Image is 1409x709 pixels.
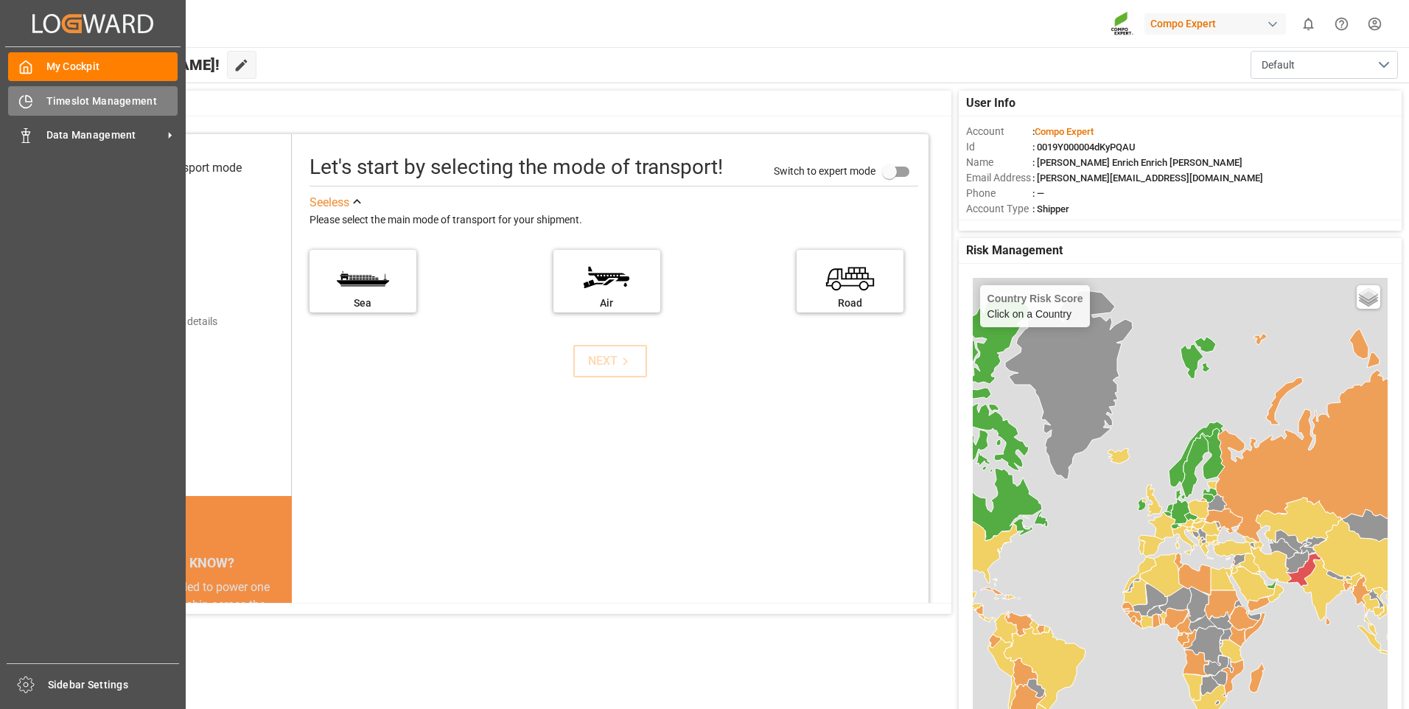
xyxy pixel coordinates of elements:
[966,201,1032,217] span: Account Type
[48,677,180,693] span: Sidebar Settings
[1111,11,1134,37] img: Screenshot%202023-09-29%20at%2010.02.21.png_1712312052.png
[573,345,647,377] button: NEXT
[310,152,723,183] div: Let's start by selecting the mode of transport!
[317,296,409,311] div: Sea
[966,139,1032,155] span: Id
[966,124,1032,139] span: Account
[1144,10,1292,38] button: Compo Expert
[310,212,918,229] div: Please select the main mode of transport for your shipment.
[125,314,217,329] div: Add shipping details
[774,164,875,176] span: Switch to expert mode
[1032,188,1044,199] span: : —
[966,186,1032,201] span: Phone
[1032,142,1136,153] span: : 0019Y000004dKyPQAU
[8,86,178,115] a: Timeslot Management
[46,128,163,143] span: Data Management
[1032,126,1094,137] span: :
[1262,57,1295,73] span: Default
[46,94,178,109] span: Timeslot Management
[1325,7,1358,41] button: Help Center
[1032,203,1069,214] span: : Shipper
[271,579,292,702] button: next slide / item
[966,94,1015,112] span: User Info
[1292,7,1325,41] button: show 0 new notifications
[987,293,1083,304] h4: Country Risk Score
[310,194,349,212] div: See less
[1251,51,1398,79] button: open menu
[804,296,896,311] div: Road
[966,155,1032,170] span: Name
[1032,157,1242,168] span: : [PERSON_NAME] Enrich Enrich [PERSON_NAME]
[966,242,1063,259] span: Risk Management
[46,59,178,74] span: My Cockpit
[1357,285,1380,309] a: Layers
[966,170,1032,186] span: Email Address
[561,296,653,311] div: Air
[1032,172,1263,184] span: : [PERSON_NAME][EMAIL_ADDRESS][DOMAIN_NAME]
[1144,13,1286,35] div: Compo Expert
[8,52,178,81] a: My Cockpit
[987,293,1083,320] div: Click on a Country
[61,51,220,79] span: Hello [PERSON_NAME]!
[588,352,633,370] div: NEXT
[1035,126,1094,137] span: Compo Expert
